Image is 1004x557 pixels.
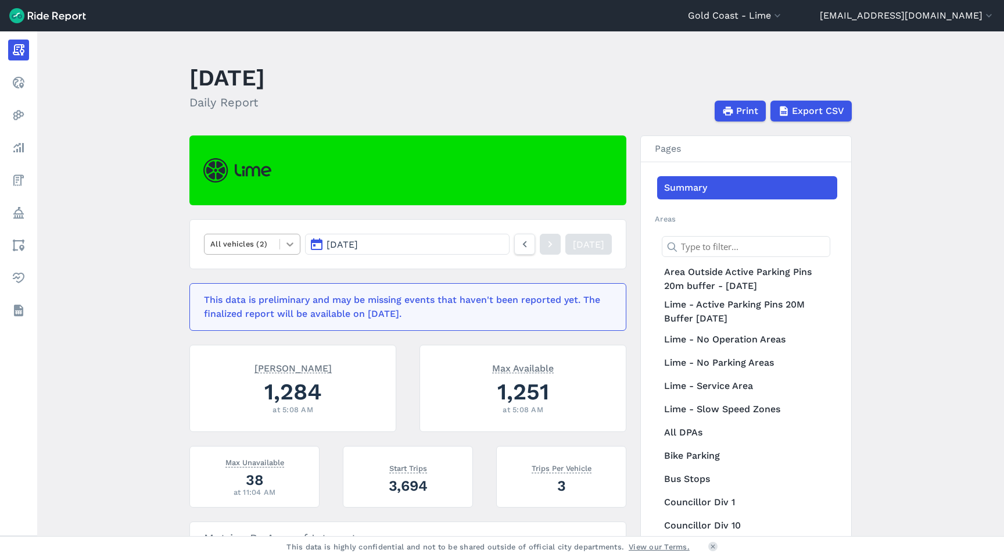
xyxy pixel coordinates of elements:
[565,234,612,255] a: [DATE]
[688,9,783,23] button: Gold Coast - Lime
[204,404,382,415] div: at 5:08 AM
[736,104,758,118] span: Print
[657,374,837,398] a: Lime - Service Area
[8,202,29,223] a: Policy
[8,105,29,126] a: Heatmaps
[657,467,837,491] a: Bus Stops
[657,295,837,328] a: Lime - Active Parking Pins 20M Buffer [DATE]
[389,462,427,473] span: Start Trips
[8,137,29,158] a: Analyze
[657,176,837,199] a: Summary
[305,234,510,255] button: [DATE]
[204,293,605,321] div: This data is preliminary and may be missing events that haven't been reported yet. The finalized ...
[657,398,837,421] a: Lime - Slow Speed Zones
[655,213,837,224] h2: Areas
[792,104,844,118] span: Export CSV
[190,522,626,555] h3: Metrics By Area of Interest
[657,491,837,514] a: Councillor Div 1
[657,263,837,295] a: Area Outside Active Parking Pins 20m buffer - [DATE]
[629,541,690,552] a: View our Terms.
[189,62,265,94] h1: [DATE]
[254,362,332,373] span: [PERSON_NAME]
[8,300,29,321] a: Datasets
[204,470,305,490] div: 38
[8,72,29,93] a: Realtime
[203,158,271,183] img: Lime
[189,94,265,111] h2: Daily Report
[225,456,284,467] span: Max Unavailable
[492,362,554,373] span: Max Available
[8,170,29,191] a: Fees
[357,476,458,496] div: 3,694
[715,101,766,122] button: Print
[532,462,591,473] span: Trips Per Vehicle
[657,328,837,351] a: Lime - No Operation Areas
[511,476,612,496] div: 3
[9,8,86,23] img: Ride Report
[434,376,612,408] div: 1,251
[657,351,837,374] a: Lime - No Parking Areas
[662,236,830,257] input: Type to filter...
[204,376,382,408] div: 1,284
[327,239,358,250] span: [DATE]
[434,404,612,415] div: at 5:08 AM
[204,487,305,498] div: at 11:04 AM
[8,235,29,256] a: Areas
[657,444,837,467] a: Bike Parking
[8,40,29,60] a: Report
[820,9,995,23] button: [EMAIL_ADDRESS][DOMAIN_NAME]
[657,514,837,537] a: Councillor Div 10
[657,421,837,444] a: All DPAs
[8,267,29,288] a: Health
[641,136,851,162] h3: Pages
[770,101,852,122] button: Export CSV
